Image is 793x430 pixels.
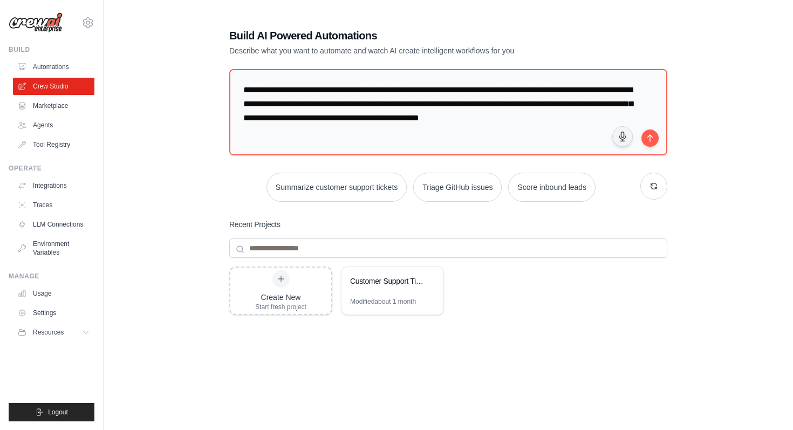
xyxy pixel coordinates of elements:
[9,164,94,173] div: Operate
[13,97,94,114] a: Marketplace
[13,136,94,153] a: Tool Registry
[9,272,94,281] div: Manage
[413,173,502,202] button: Triage GitHub issues
[13,235,94,261] a: Environment Variables
[13,216,94,233] a: LLM Connections
[13,78,94,95] a: Crew Studio
[13,196,94,214] a: Traces
[13,304,94,322] a: Settings
[612,126,633,147] button: Click to speak your automation idea
[13,324,94,341] button: Resources
[255,303,306,311] div: Start fresh project
[739,378,793,430] iframe: Chat Widget
[13,285,94,302] a: Usage
[9,12,63,33] img: Logo
[9,45,94,54] div: Build
[13,58,94,76] a: Automations
[48,408,68,417] span: Logout
[13,177,94,194] a: Integrations
[350,297,416,306] div: Modified about 1 month
[9,403,94,421] button: Logout
[508,173,596,202] button: Score inbound leads
[13,117,94,134] a: Agents
[229,219,281,230] h3: Recent Projects
[350,276,424,286] div: Customer Support Ticket Automation System
[266,173,407,202] button: Summarize customer support tickets
[229,45,592,56] p: Describe what you want to automate and watch AI create intelligent workflows for you
[229,28,592,43] h1: Build AI Powered Automations
[255,292,306,303] div: Create New
[640,173,667,200] button: Get new suggestions
[33,328,64,337] span: Resources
